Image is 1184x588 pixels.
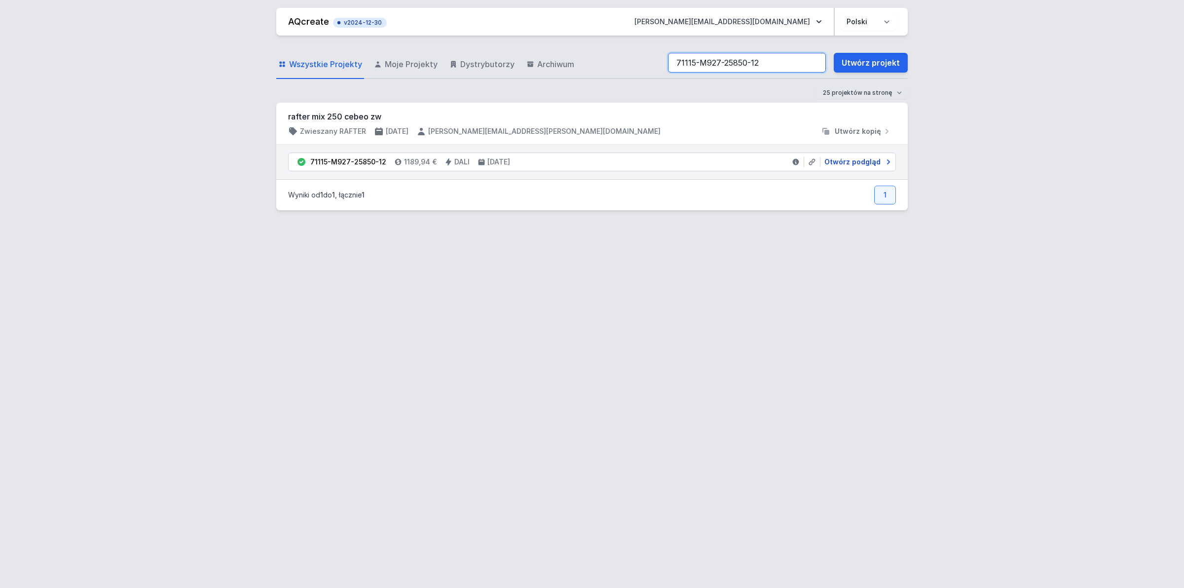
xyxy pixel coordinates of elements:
button: v2024-12-30 [333,16,387,28]
button: Utwórz kopię [817,126,896,136]
a: Archiwum [524,50,576,79]
a: 1 [874,186,896,204]
h4: DALI [454,157,470,167]
a: AQcreate [288,16,329,27]
h4: [DATE] [386,126,408,136]
a: Utwórz projekt [834,53,908,73]
span: Dystrybutorzy [460,58,515,70]
h4: 1189,94 € [404,157,437,167]
select: Wybierz język [841,13,896,31]
button: [PERSON_NAME][EMAIL_ADDRESS][DOMAIN_NAME] [627,13,830,31]
span: Moje Projekty [385,58,438,70]
h3: rafter mix 250 cebeo zw [288,111,896,122]
h4: Zwieszany RAFTER [300,126,366,136]
a: Wszystkie Projekty [276,50,364,79]
a: Otwórz podgląd [820,157,891,167]
span: 1 [362,191,365,199]
span: Utwórz kopię [835,126,881,136]
span: Wszystkie Projekty [289,58,362,70]
div: 71115-M927-25850-12 [310,157,386,167]
span: 1 [320,191,323,199]
span: v2024-12-30 [338,19,382,27]
h4: [PERSON_NAME][EMAIL_ADDRESS][PERSON_NAME][DOMAIN_NAME] [428,126,661,136]
h4: [DATE] [487,157,510,167]
input: Szukaj wśród projektów i wersji... [668,53,826,73]
p: Wyniki od do , łącznie [288,190,365,200]
span: 1 [332,191,335,199]
span: Archiwum [537,58,574,70]
span: Otwórz podgląd [824,157,881,167]
a: Dystrybutorzy [447,50,517,79]
a: Moje Projekty [372,50,440,79]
